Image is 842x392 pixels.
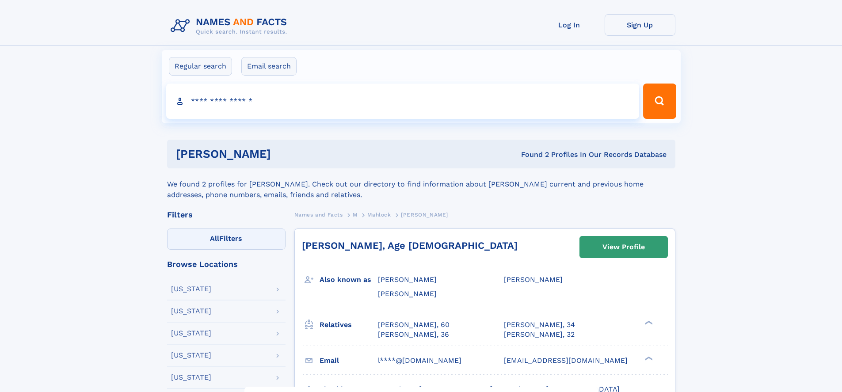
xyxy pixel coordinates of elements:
[643,320,653,325] div: ❯
[353,212,358,218] span: M
[643,84,676,119] button: Search Button
[167,260,286,268] div: Browse Locations
[378,275,437,284] span: [PERSON_NAME]
[167,14,294,38] img: Logo Names and Facts
[167,228,286,250] label: Filters
[166,84,640,119] input: search input
[320,317,378,332] h3: Relatives
[320,272,378,287] h3: Also known as
[367,212,391,218] span: Mahlock
[396,150,667,160] div: Found 2 Profiles In Our Records Database
[534,14,605,36] a: Log In
[378,330,449,339] a: [PERSON_NAME], 36
[167,168,675,200] div: We found 2 profiles for [PERSON_NAME]. Check out our directory to find information about [PERSON_...
[169,57,232,76] label: Regular search
[580,236,667,258] a: View Profile
[401,212,448,218] span: [PERSON_NAME]
[605,14,675,36] a: Sign Up
[367,209,391,220] a: Mahlock
[602,237,645,257] div: View Profile
[171,374,211,381] div: [US_STATE]
[643,355,653,361] div: ❯
[320,353,378,368] h3: Email
[504,330,575,339] a: [PERSON_NAME], 32
[504,356,628,365] span: [EMAIL_ADDRESS][DOMAIN_NAME]
[171,285,211,293] div: [US_STATE]
[378,320,450,330] a: [PERSON_NAME], 60
[504,320,575,330] a: [PERSON_NAME], 34
[167,211,286,219] div: Filters
[504,275,563,284] span: [PERSON_NAME]
[176,148,396,160] h1: [PERSON_NAME]
[171,308,211,315] div: [US_STATE]
[171,352,211,359] div: [US_STATE]
[294,209,343,220] a: Names and Facts
[353,209,358,220] a: M
[210,234,219,243] span: All
[302,240,518,251] a: [PERSON_NAME], Age [DEMOGRAPHIC_DATA]
[241,57,297,76] label: Email search
[378,289,437,298] span: [PERSON_NAME]
[171,330,211,337] div: [US_STATE]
